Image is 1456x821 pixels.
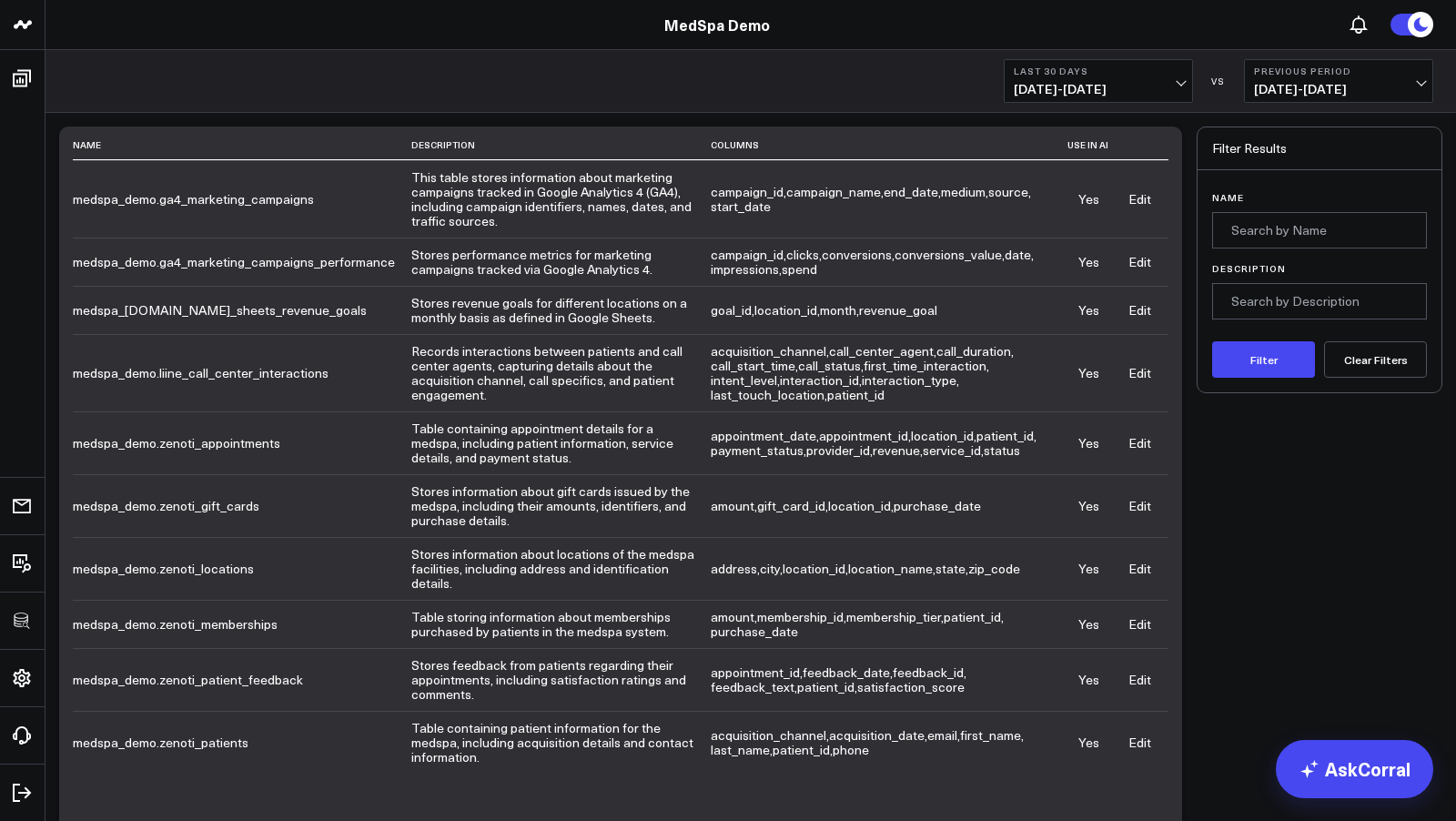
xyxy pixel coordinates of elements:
[760,560,783,577] span: ,
[894,497,981,514] span: purchase_date
[1067,286,1110,334] td: Yes
[1004,59,1193,103] button: Last 30 Days[DATE]-[DATE]
[1128,615,1151,633] a: Edit
[73,711,411,774] td: medspa_demo.zenoti_patients
[73,160,411,238] td: medspa_demo.ga4_marketing_campaigns
[664,15,770,35] a: MedSpa Demo
[828,497,891,514] span: location_id
[848,560,935,577] span: ,
[783,560,848,577] span: ,
[711,260,782,278] span: ,
[711,130,1067,160] th: Columns
[786,183,884,200] span: ,
[754,301,817,319] span: location_id
[73,130,411,160] th: Name
[829,726,925,744] span: acquisition_date
[1128,734,1151,751] a: Edit
[411,600,711,648] td: Table storing information about memberships purchased by patients in the medspa system.
[711,260,779,278] span: impressions
[711,664,800,681] span: appointment_id
[73,286,411,334] td: medspa_[DOMAIN_NAME]_sheets_revenue_goals
[833,741,869,758] span: phone
[760,560,780,577] span: city
[819,427,911,444] span: ,
[411,474,711,537] td: Stores information about gift cards issued by the medspa, including their amounts, identifiers, a...
[848,560,933,577] span: location_name
[411,286,711,334] td: Stores revenue goals for different locations on a monthly basis as defined in Google Sheets.
[773,741,830,758] span: patient_id
[1202,76,1235,86] div: VS
[797,678,854,695] span: patient_id
[1005,246,1031,263] span: date
[941,183,986,200] span: medium
[73,411,411,474] td: medspa_demo.zenoti_appointments
[873,441,920,459] span: revenue
[711,357,795,374] span: call_start_time
[827,386,885,403] span: patient_id
[1212,212,1427,248] input: Search by Name
[873,441,923,459] span: ,
[829,342,934,360] span: call_center_agent
[806,441,870,459] span: provider_id
[988,183,1031,200] span: ,
[1212,263,1427,274] label: Description
[829,342,936,360] span: ,
[711,441,804,459] span: payment_status
[1198,127,1441,170] div: Filter Results
[988,183,1028,200] span: source
[857,678,965,695] span: satisfaction_score
[1067,411,1110,474] td: Yes
[798,357,861,374] span: call_status
[711,664,803,681] span: ,
[411,130,711,160] th: Description
[984,441,1020,459] span: status
[976,427,1036,444] span: ,
[797,678,857,695] span: ,
[1128,497,1151,514] a: Edit
[895,246,1005,263] span: ,
[1276,740,1433,798] a: AskCorral
[711,497,757,514] span: ,
[73,600,411,648] td: medspa_demo.zenoti_memberships
[711,183,786,200] span: ,
[711,357,798,374] span: ,
[884,183,941,200] span: ,
[711,246,786,263] span: ,
[754,301,820,319] span: ,
[782,260,817,278] span: spend
[1014,82,1183,96] span: [DATE] - [DATE]
[1067,537,1110,600] td: Yes
[773,741,833,758] span: ,
[1067,334,1110,411] td: Yes
[411,334,711,411] td: Records interactions between patients and call center agents, capturing details about the acquisi...
[786,183,881,200] span: campaign_name
[1244,59,1433,103] button: Previous Period[DATE]-[DATE]
[846,608,944,625] span: ,
[711,427,819,444] span: ,
[783,560,845,577] span: location_id
[1212,192,1427,203] label: Name
[1128,190,1151,208] a: Edit
[711,301,752,319] span: goal_id
[859,301,937,319] span: revenue_goal
[1005,246,1034,263] span: ,
[780,371,859,389] span: interaction_id
[893,664,966,681] span: ,
[893,664,964,681] span: feedback_id
[927,726,957,744] span: email
[786,246,819,263] span: clicks
[846,608,941,625] span: membership_tier
[711,678,794,695] span: feedback_text
[895,246,1002,263] span: conversions_value
[411,411,711,474] td: Table containing appointment details for a medspa, including patient information, service details...
[73,648,411,711] td: medspa_demo.zenoti_patient_feedback
[711,386,824,403] span: last_touch_location
[711,371,780,389] span: ,
[1067,711,1110,774] td: Yes
[1067,474,1110,537] td: Yes
[757,497,825,514] span: gift_card_id
[786,246,822,263] span: ,
[411,160,711,238] td: This table stores information about marketing campaigns tracked in Google Analytics 4 (GA4), incl...
[1067,648,1110,711] td: Yes
[711,560,760,577] span: ,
